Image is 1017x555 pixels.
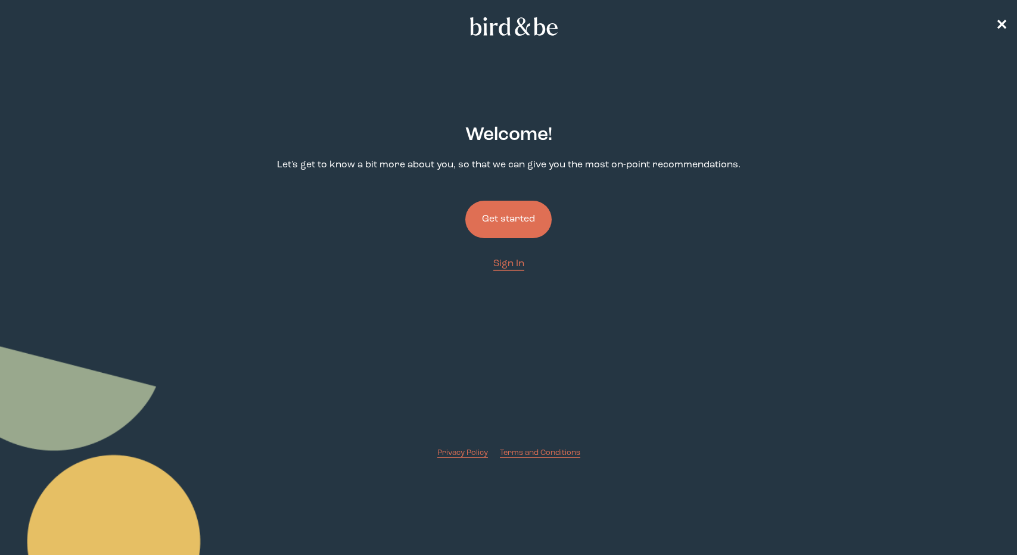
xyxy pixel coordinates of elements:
[437,449,488,457] span: Privacy Policy
[465,182,552,257] a: Get started
[437,447,488,459] a: Privacy Policy
[493,257,524,271] a: Sign In
[957,499,1005,543] iframe: Gorgias live chat messenger
[996,16,1007,37] a: ✕
[277,158,741,172] p: Let's get to know a bit more about you, so that we can give you the most on-point recommendations.
[996,19,1007,33] span: ✕
[465,121,552,149] h2: Welcome !
[465,201,552,238] button: Get started
[500,447,580,459] a: Terms and Conditions
[493,259,524,269] span: Sign In
[500,449,580,457] span: Terms and Conditions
